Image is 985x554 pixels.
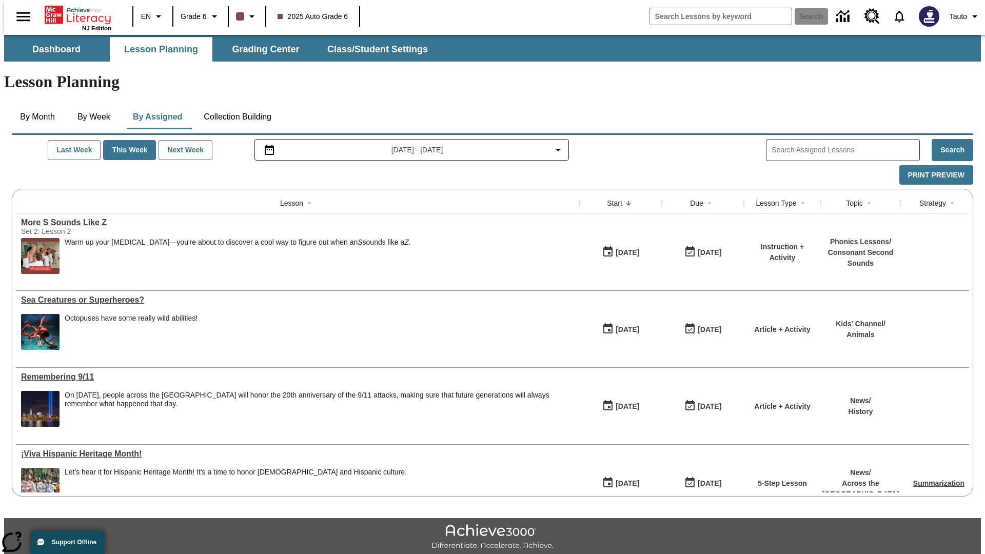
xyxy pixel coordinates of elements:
[616,477,639,490] div: [DATE]
[754,401,811,412] p: Article + Activity
[404,238,409,246] em: Z
[358,238,362,246] em: S
[65,391,575,408] div: On [DATE], people across the [GEOGRAPHIC_DATA] will honor the 20th anniversary of the 9/11 attack...
[698,477,721,490] div: [DATE]
[82,25,111,31] span: NJ Edition
[52,539,96,546] span: Support Offline
[826,236,895,247] p: Phonics Lessons /
[899,165,973,185] button: Print Preview
[772,143,919,157] input: Search Assigned Lessons
[616,400,639,413] div: [DATE]
[303,197,316,209] button: Sort
[124,44,198,55] span: Lesson Planning
[836,329,885,340] p: Animals
[141,11,151,22] span: EN
[431,524,554,550] img: Achieve3000 Differentiate Accelerate Achieve
[110,37,212,62] button: Lesson Planning
[945,7,985,26] button: Profile/Settings
[65,468,407,477] div: Let's hear it for Hispanic Heritage Month! It's a time to honor [DEMOGRAPHIC_DATA] and Hispanic c...
[21,449,575,459] a: ¡Viva Hispanic Heritage Month! , Lessons
[5,37,108,62] button: Dashboard
[31,530,105,554] button: Support Offline
[756,198,796,208] div: Lesson Type
[919,6,939,27] img: Avatar
[858,3,886,30] a: Resource Center, Will open in new tab
[21,218,575,227] div: More S Sounds Like Z
[863,197,875,209] button: Sort
[21,468,60,504] img: A photograph of Hispanic women participating in a parade celebrating Hispanic culture. The women ...
[259,144,565,156] button: Select the date range menu item
[65,314,198,323] div: Octopuses have some really wild abilities!
[758,478,807,489] p: 5-Step Lesson
[836,319,885,329] p: Kids' Channel /
[136,7,169,26] button: Language: EN, Select a language
[21,227,175,235] div: Set 2: Lesson 2
[391,145,443,155] span: [DATE] - [DATE]
[848,395,873,406] p: News /
[8,2,38,32] button: Open side menu
[599,473,643,493] button: 09/15/25: First time the lesson was available
[65,314,198,350] div: Octopuses have some really wild abilities!
[681,473,725,493] button: 09/21/25: Last day the lesson can be accessed
[159,140,212,160] button: Next Week
[797,197,809,209] button: Sort
[214,37,317,62] button: Grading Center
[65,391,575,427] div: On September 11, 2021, people across the United States will honor the 20th anniversary of the 9/1...
[913,3,945,30] button: Select a new avatar
[826,247,895,269] p: Consonant Second Sounds
[690,198,703,208] div: Due
[698,246,721,259] div: [DATE]
[681,397,725,416] button: 09/23/25: Last day the lesson can be accessed
[599,243,643,262] button: 09/24/25: First time the lesson was available
[65,468,407,504] div: Let's hear it for Hispanic Heritage Month! It's a time to honor Hispanic Americans and Hispanic c...
[946,197,958,209] button: Sort
[21,218,575,227] a: More S Sounds Like Z, Lessons
[886,3,913,30] a: Notifications
[552,144,564,156] svg: Collapse Date Range Filter
[4,37,437,62] div: SubNavbar
[698,400,721,413] div: [DATE]
[45,4,111,31] div: Home
[703,197,716,209] button: Sort
[21,295,575,305] div: Sea Creatures or Superheroes?
[698,323,721,336] div: [DATE]
[822,467,899,478] p: News /
[280,198,303,208] div: Lesson
[846,198,863,208] div: Topic
[21,372,575,382] a: Remembering 9/11, Lessons
[616,323,639,336] div: [DATE]
[4,35,981,62] div: SubNavbar
[195,105,280,129] button: Collection Building
[278,11,348,22] span: 2025 Auto Grade 6
[919,198,946,208] div: Strategy
[319,37,436,62] button: Class/Student Settings
[32,44,81,55] span: Dashboard
[21,449,575,459] div: ¡Viva Hispanic Heritage Month!
[21,314,60,350] img: An octopus swimming with fish in the background
[21,391,60,427] img: New York City Tribute in Light from Liberty State Park, New Jersey
[232,7,262,26] button: Class color is dark brown. Change class color
[650,8,792,25] input: search field
[45,5,111,25] a: Home
[607,198,622,208] div: Start
[932,139,973,161] button: Search
[48,140,101,160] button: Last Week
[599,397,643,416] button: 09/23/25: First time the lesson was available
[21,295,575,305] a: Sea Creatures or Superheroes?, Lessons
[176,7,225,26] button: Grade: Grade 6, Select a grade
[830,3,858,31] a: Data Center
[622,197,635,209] button: Sort
[12,105,63,129] button: By Month
[950,11,967,22] span: Tauto
[913,479,964,487] a: Summarization
[65,238,411,274] div: Warm up your vocal cords—you're about to discover a cool way to figure out when an S sounds like ...
[232,44,299,55] span: Grading Center
[681,243,725,262] button: 09/24/25: Last day the lesson can be accessed
[848,406,873,417] p: History
[65,238,411,247] p: Warm up your [MEDICAL_DATA]—you're about to discover a cool way to figure out when an sounds like...
[103,140,156,160] button: This Week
